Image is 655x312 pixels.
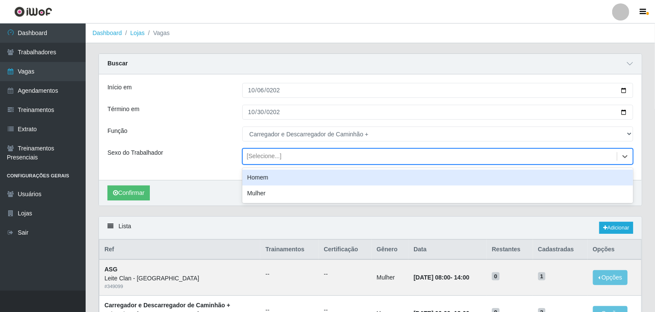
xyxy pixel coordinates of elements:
[319,240,371,260] th: Certificação
[492,272,500,281] span: 0
[242,105,634,120] input: 00/00/0000
[372,240,408,260] th: Gênero
[599,222,633,234] a: Adicionar
[107,185,150,200] button: Confirmar
[14,6,52,17] img: CoreUI Logo
[242,185,634,201] div: Mulher
[92,29,122,36] a: Dashboard
[104,283,255,290] div: # 349099
[107,148,163,157] label: Sexo do Trabalhador
[414,274,450,281] time: [DATE] 08:00
[265,270,313,279] ul: --
[372,259,408,295] td: Mulher
[107,105,140,114] label: Término em
[242,170,634,185] div: Homem
[242,83,634,98] input: 00/00/0000
[247,152,282,161] div: [Selecione...]
[414,274,469,281] strong: -
[260,240,319,260] th: Trainamentos
[107,60,128,67] strong: Buscar
[104,274,255,283] div: Leite Clan - [GEOGRAPHIC_DATA]
[107,83,132,92] label: Início em
[593,270,628,285] button: Opções
[408,240,487,260] th: Data
[324,270,366,279] ul: --
[104,266,117,273] strong: ASG
[538,272,546,281] span: 1
[454,274,470,281] time: 14:00
[145,29,170,38] li: Vagas
[130,29,144,36] a: Lojas
[533,240,588,260] th: Cadastradas
[588,240,642,260] th: Opções
[99,217,642,239] div: Lista
[86,24,655,43] nav: breadcrumb
[99,240,261,260] th: Ref
[107,127,128,135] label: Função
[104,302,230,309] strong: Carregador e Descarregador de Caminhão +
[487,240,533,260] th: Restantes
